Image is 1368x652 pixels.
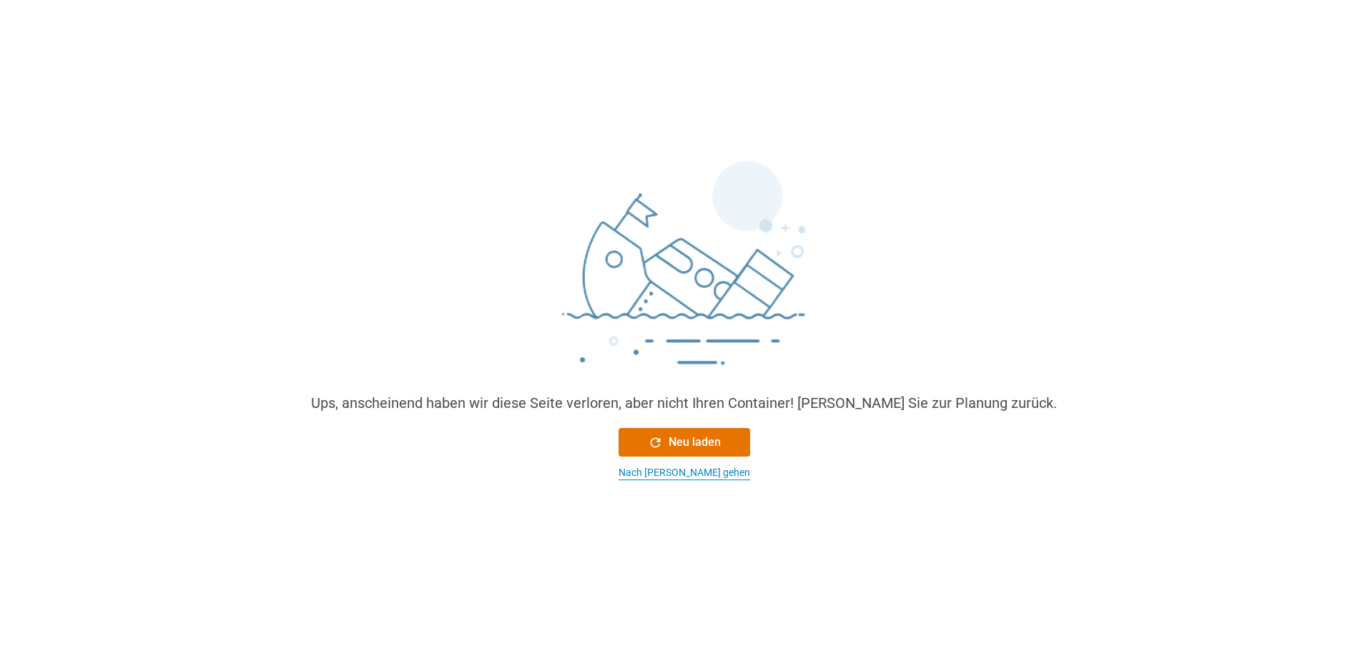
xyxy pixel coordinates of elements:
[311,394,1057,412] font: Ups, anscheinend haben wir diese Seite verloren, aber nicht Ihren Container! [PERSON_NAME] Sie zu...
[669,435,721,449] font: Neu laden
[619,467,750,478] font: Nach [PERSON_NAME] gehen
[619,428,750,457] button: Neu laden
[470,155,899,392] img: sinking_ship.png
[619,465,750,480] button: Nach [PERSON_NAME] gehen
